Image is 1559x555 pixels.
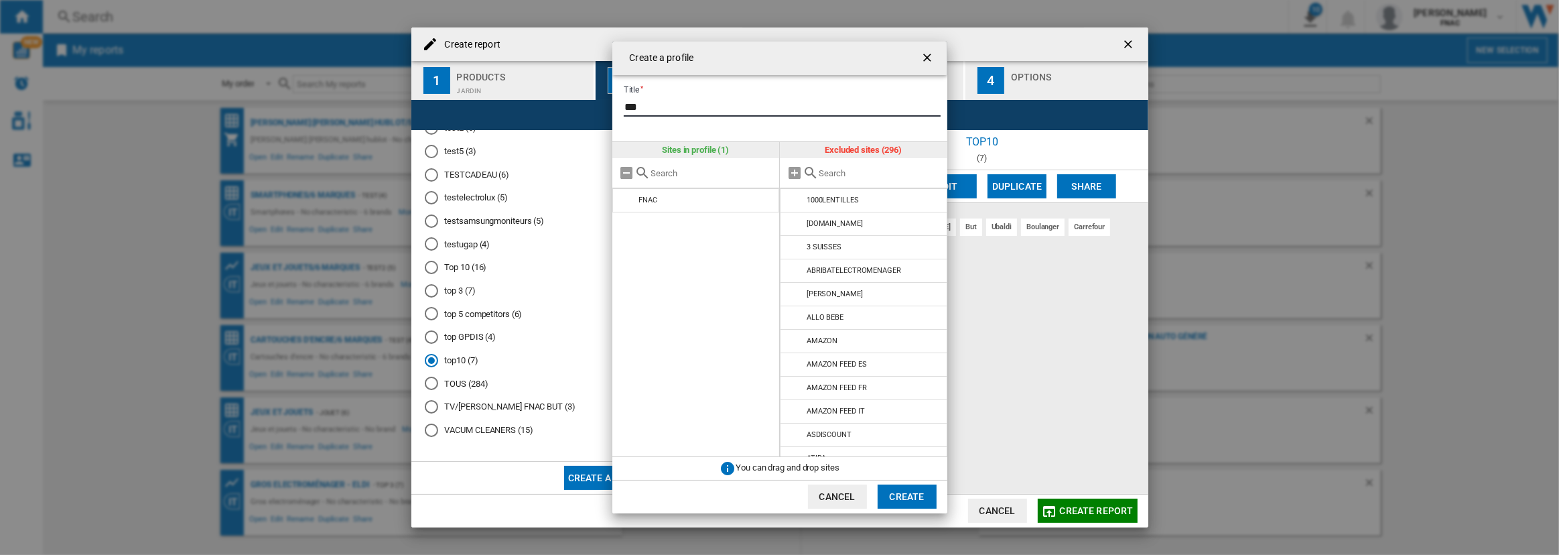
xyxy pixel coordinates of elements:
[808,485,867,509] button: Cancel
[651,168,773,178] input: Search
[807,196,859,204] div: 1000LENTILLES
[915,45,942,72] button: getI18NText('BUTTONS.CLOSE_DIALOG')
[819,168,941,178] input: Search
[807,383,867,392] div: AMAZON FEED FR
[619,165,635,181] md-icon: Remove all
[807,336,837,345] div: AMAZON
[807,454,827,462] div: ATIDA
[787,165,803,181] md-icon: Add all
[807,219,863,228] div: [DOMAIN_NAME]
[638,196,657,204] div: FNAC
[807,313,843,322] div: ALLO BEBE
[807,243,841,251] div: 3 SUISSES
[878,485,937,509] button: Create
[921,51,937,67] ng-md-icon: getI18NText('BUTTONS.CLOSE_DIALOG')
[807,290,863,298] div: [PERSON_NAME]
[612,142,780,158] div: Sites in profile (1)
[807,407,865,416] div: AMAZON FEED IT
[807,266,901,275] div: ABRIBATELECTROMENAGER
[807,430,852,439] div: ASDISCOUNT
[623,52,694,65] h4: Create a profile
[807,360,867,369] div: AMAZON FEED ES
[736,462,839,473] span: You can drag and drop sites
[780,142,947,158] div: Excluded sites (296)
